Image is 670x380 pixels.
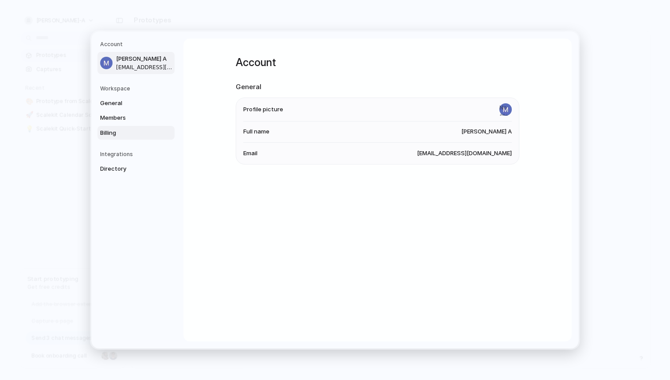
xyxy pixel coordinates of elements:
[243,105,283,114] span: Profile picture
[97,52,175,74] a: [PERSON_NAME] A[EMAIL_ADDRESS][DOMAIN_NAME]
[461,127,512,136] span: [PERSON_NAME] A
[116,63,173,71] span: [EMAIL_ADDRESS][DOMAIN_NAME]
[236,82,519,92] h2: General
[97,111,175,125] a: Members
[243,127,269,136] span: Full name
[100,165,157,173] span: Directory
[243,149,257,158] span: Email
[100,129,157,137] span: Billing
[100,40,175,48] h5: Account
[417,149,512,158] span: [EMAIL_ADDRESS][DOMAIN_NAME]
[97,96,175,110] a: General
[97,126,175,140] a: Billing
[100,85,175,93] h5: Workspace
[100,150,175,158] h5: Integrations
[116,55,173,63] span: [PERSON_NAME] A
[100,114,157,122] span: Members
[100,99,157,108] span: General
[236,55,519,71] h1: Account
[97,162,175,176] a: Directory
